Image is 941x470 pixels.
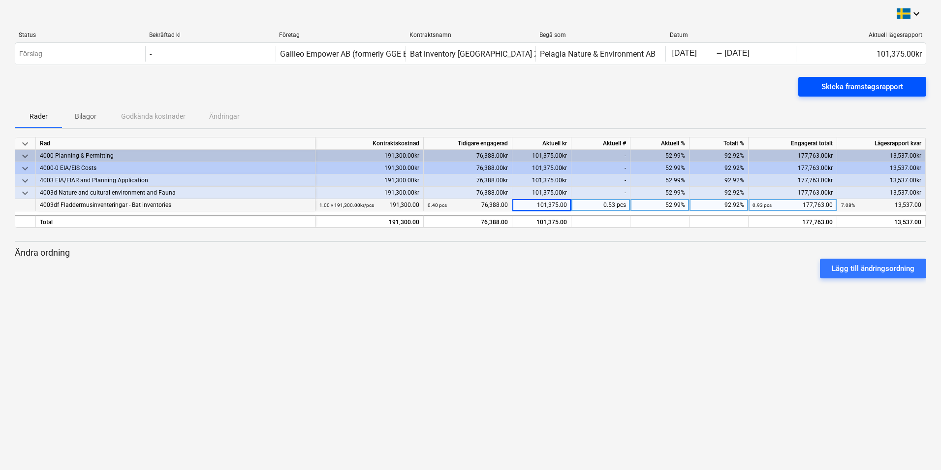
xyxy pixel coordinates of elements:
div: Kontraktskostnad [315,137,424,150]
div: 0.53 pcs [571,199,630,211]
div: 101,375.00kr [512,162,571,174]
div: 76,388.00kr [424,174,512,187]
div: 92.92% [690,174,749,187]
div: Begå som [539,32,662,38]
p: Rader [27,111,50,122]
div: 101,375.00kr [512,187,571,199]
div: 191,300.00 [319,199,419,211]
div: Aktuell # [571,137,630,150]
div: Rad [36,137,315,150]
div: 52.99% [630,199,690,211]
div: 101,375.00 [512,215,571,228]
div: 13,537.00kr [837,187,926,199]
div: 52.99% [630,187,690,199]
p: Förslag [19,49,42,59]
div: 177,763.00 [753,199,833,211]
div: - [150,49,152,59]
div: 76,388.00 [428,199,508,211]
div: 76,388.00kr [424,162,512,174]
small: 0.40 pcs [428,202,447,208]
div: Lägg till ändringsordning [832,262,914,275]
button: Lägg till ändringsordning [820,259,926,278]
div: Engagerat totalt [749,137,837,150]
div: 92.92% [690,162,749,174]
div: 13,537.00 [841,199,921,211]
div: 177,763.00kr [749,174,837,187]
div: Galileo Empower AB (formerly GGE Empower Sweden AB) [280,49,480,59]
span: keyboard_arrow_down [19,150,31,162]
div: 4000 Planning & Permitting [40,150,311,162]
div: Aktuell % [630,137,690,150]
div: 191,300.00kr [315,174,424,187]
div: Total [36,215,315,228]
div: 177,763.00kr [749,187,837,199]
div: 52.99% [630,162,690,174]
div: 191,300.00 [319,216,419,229]
div: - [716,51,722,57]
div: 177,763.00 [749,215,837,228]
small: 7.08% [841,202,855,208]
div: 13,537.00kr [837,150,926,162]
i: keyboard_arrow_down [910,8,922,20]
div: 92.92% [690,199,749,211]
small: 1.00 × 191,300.00kr / pcs [319,202,374,208]
div: 92.92% [690,150,749,162]
div: 101,375.00 [512,199,571,211]
p: Ändra ordning [15,247,926,259]
div: 191,300.00kr [315,150,424,162]
div: - [571,174,630,187]
div: Datum [670,32,792,38]
p: Bilagor [74,111,97,122]
div: - [571,162,630,174]
div: 92.92% [690,187,749,199]
button: Skicka framstegsrapport [798,77,926,97]
div: 13,537.00kr [837,162,926,174]
div: Aktuell lägesrapport [800,32,922,38]
span: keyboard_arrow_down [19,175,31,187]
div: Tidigare engagerad [424,137,512,150]
div: - [571,187,630,199]
div: 4000-0 EIA/EIS Costs [40,162,311,174]
span: keyboard_arrow_down [19,163,31,174]
div: Lägesrapport kvar [837,137,926,150]
div: Bekräftad kl [149,32,272,38]
span: keyboard_arrow_down [19,138,31,150]
div: 191,300.00kr [315,187,424,199]
div: 101,375.00kr [796,46,926,62]
input: Start datum [670,47,716,61]
div: Kontraktsnamn [409,32,532,38]
div: 4003df Fladdermusinventeringar - Bat inventories [40,199,311,211]
div: 191,300.00kr [315,162,424,174]
div: Totalt % [690,137,749,150]
div: Pelagia Nature & Environment AB [540,49,656,59]
div: 177,763.00kr [749,150,837,162]
div: Bat inventory [GEOGRAPHIC_DATA] 2025 [410,49,552,59]
div: Företag [279,32,402,38]
div: Aktuell kr [512,137,571,150]
div: 76,388.00 [428,216,508,229]
small: 0.93 pcs [753,202,772,208]
div: 177,763.00kr [749,162,837,174]
div: 52.99% [630,150,690,162]
div: 76,388.00kr [424,187,512,199]
span: keyboard_arrow_down [19,187,31,199]
input: Slutdatum [722,47,769,61]
div: Status [19,32,141,38]
div: 101,375.00kr [512,150,571,162]
div: 13,537.00kr [837,174,926,187]
div: 4003 EIA/EIAR and Planning Application [40,174,311,187]
div: - [571,150,630,162]
div: 101,375.00kr [512,174,571,187]
div: Skicka framstegsrapport [821,80,903,93]
div: 52.99% [630,174,690,187]
div: 76,388.00kr [424,150,512,162]
div: 4003d Nature and cultural environment and Fauna [40,187,311,199]
div: 13,537.00 [841,216,921,229]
